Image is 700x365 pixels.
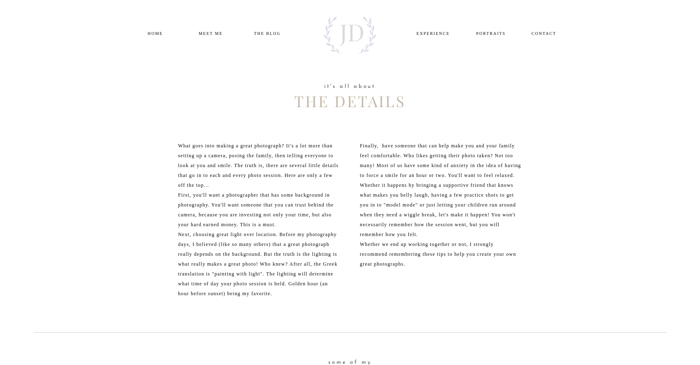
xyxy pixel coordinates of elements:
a: THE BLOG [247,30,288,36]
p: Finally, have someone that can help make you and your family feel comfortable. Who likes getting ... [360,141,522,313]
h2: the details [292,92,408,106]
a: CONTACT [524,30,564,36]
a: Meet ME [191,30,231,36]
a: home [135,30,175,36]
h3: it's all about [302,84,398,91]
a: PORTRAITS [471,30,511,36]
p: What goes into making a great photograph? It's a lot more than setting up a camera, posing the fa... [178,141,341,313]
a: EXPERIENCE [413,30,453,36]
